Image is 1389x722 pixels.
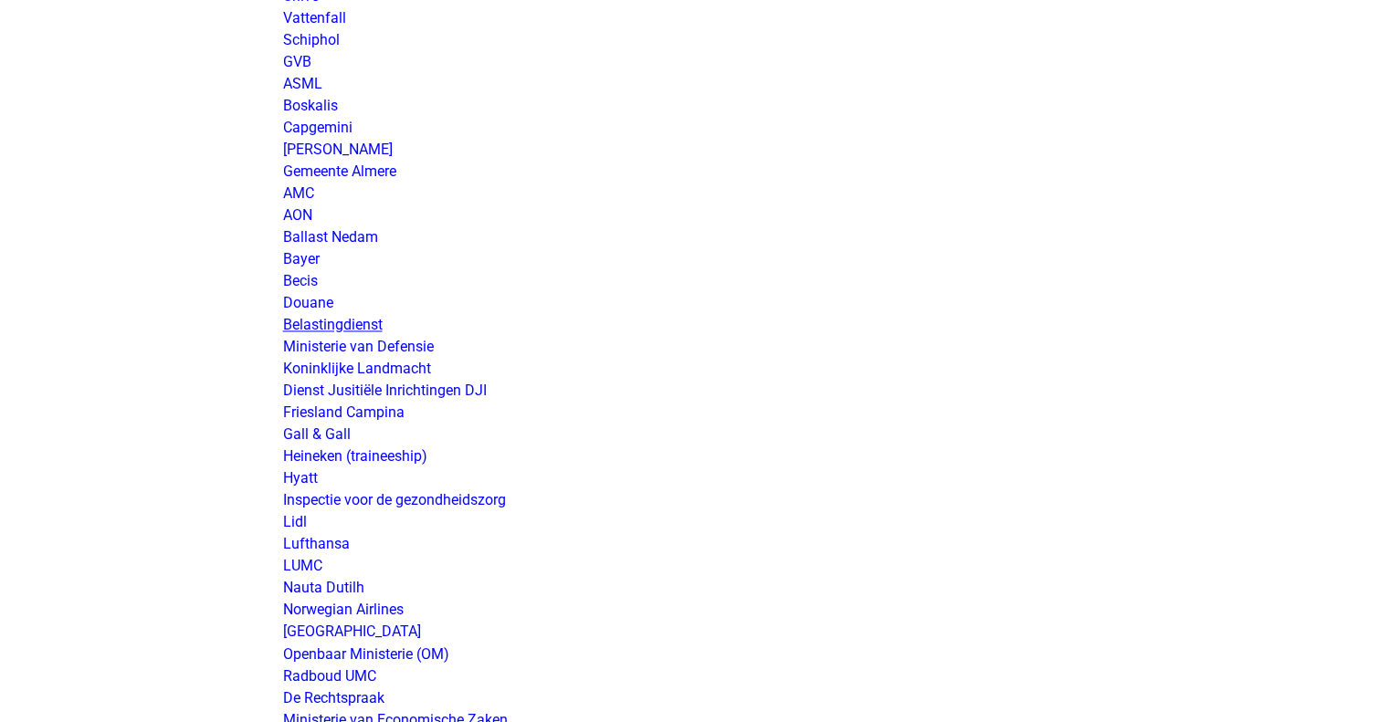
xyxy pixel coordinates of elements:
[283,272,318,289] a: Becis
[283,184,314,202] a: AMC
[283,31,340,48] a: Schiphol
[283,250,320,267] a: Bayer
[283,513,307,530] a: Lidl
[283,557,322,574] a: LUMC
[283,294,333,311] a: Douane
[283,469,318,487] a: Hyatt
[283,360,431,377] a: Koninklijke Landmacht
[283,53,311,70] a: GVB
[283,119,353,136] a: Capgemini
[283,403,405,421] a: Friesland Campina
[283,162,396,180] a: Gemeente Almere
[283,666,376,684] a: Radboud UMC
[283,491,506,508] a: Inspectie voor de gezondheidszorg
[283,447,427,465] a: Heineken (traineeship)
[283,338,434,355] a: Ministerie van Defensie
[283,228,378,246] a: Ballast Nedam
[283,75,322,92] a: ASML
[283,535,350,552] a: Lufthansa
[283,579,364,596] a: Nauta Dutilh
[283,316,383,333] a: Belastingdienst
[283,623,421,640] a: [GEOGRAPHIC_DATA]
[283,382,487,399] a: Dienst Jusitiële Inrichtingen DJI
[283,425,351,443] a: Gall & Gall
[283,206,312,224] a: AON
[283,141,393,158] a: [PERSON_NAME]
[283,97,338,114] a: Boskalis
[283,9,346,26] a: Vattenfall
[283,688,384,706] a: De Rechtspraak
[283,601,404,618] a: Norwegian Airlines
[283,644,449,662] a: Openbaar Ministerie (OM)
